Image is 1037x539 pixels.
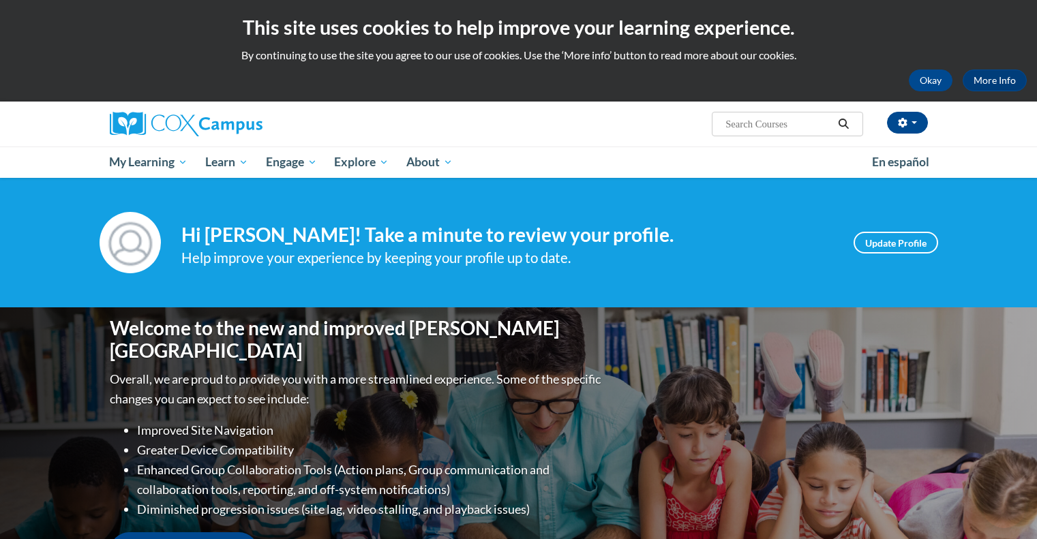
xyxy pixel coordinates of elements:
button: Account Settings [887,112,928,134]
li: Enhanced Group Collaboration Tools (Action plans, Group communication and collaboration tools, re... [137,460,604,499]
input: Search Courses [724,116,833,132]
li: Diminished progression issues (site lag, video stalling, and playback issues) [137,499,604,519]
li: Greater Device Compatibility [137,440,604,460]
p: By continuing to use the site you agree to our use of cookies. Use the ‘More info’ button to read... [10,48,1027,63]
h2: This site uses cookies to help improve your learning experience. [10,14,1027,41]
a: Engage [257,147,326,178]
div: Main menu [89,147,948,178]
span: Explore [334,154,389,170]
span: En español [872,155,929,169]
p: Overall, we are proud to provide you with a more streamlined experience. Some of the specific cha... [110,369,604,409]
span: My Learning [109,154,187,170]
span: About [406,154,453,170]
div: Help improve your experience by keeping your profile up to date. [181,247,833,269]
a: About [397,147,462,178]
span: Learn [205,154,248,170]
h4: Hi [PERSON_NAME]! Take a minute to review your profile. [181,224,833,247]
button: Search [833,116,854,132]
a: En español [863,148,938,176]
img: Cox Campus [110,112,262,136]
li: Improved Site Navigation [137,420,604,440]
a: Update Profile [854,232,938,253]
button: Okay [909,70,952,91]
a: Cox Campus [110,112,369,136]
a: Explore [325,147,397,178]
a: More Info [963,70,1027,91]
img: Profile Image [100,212,161,273]
iframe: Button to launch messaging window [982,484,1026,528]
a: My Learning [101,147,197,178]
span: Engage [266,154,317,170]
a: Learn [196,147,257,178]
h1: Welcome to the new and improved [PERSON_NAME][GEOGRAPHIC_DATA] [110,317,604,363]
